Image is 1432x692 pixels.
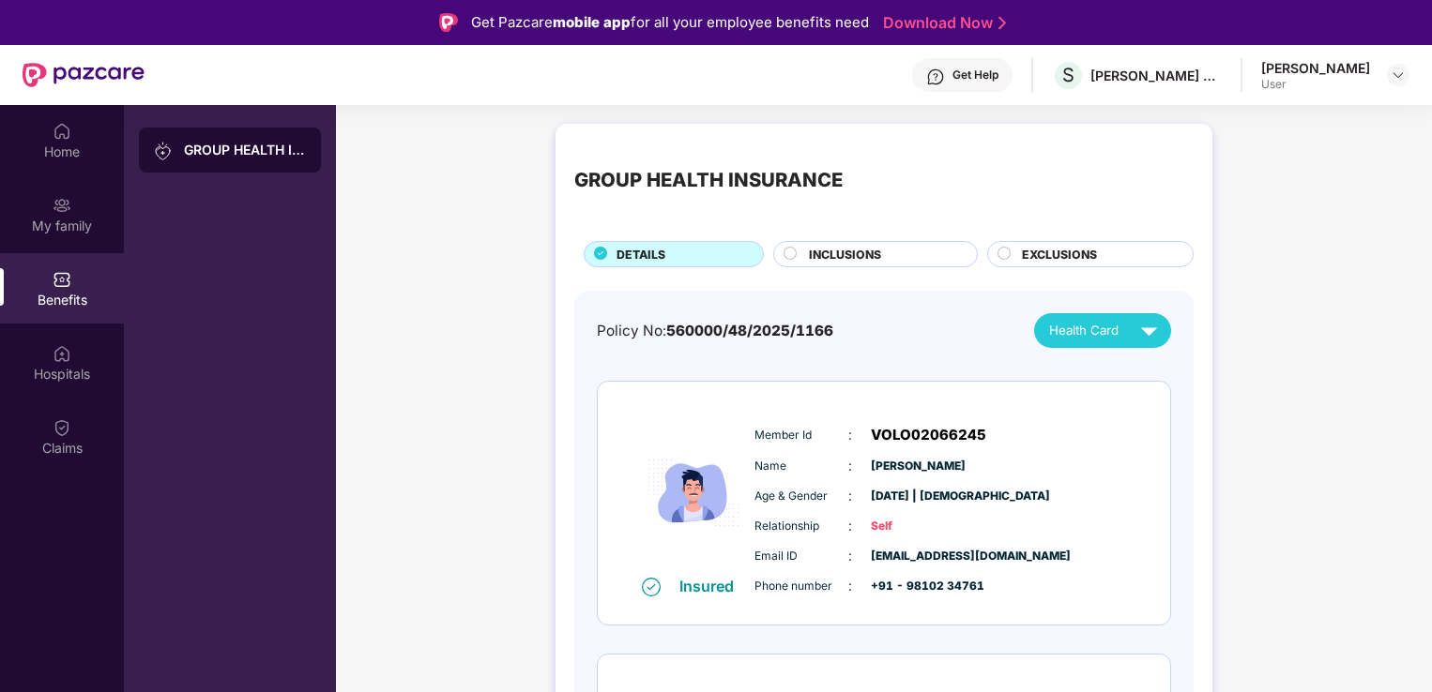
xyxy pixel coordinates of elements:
span: : [848,456,852,476]
img: svg+xml;base64,PHN2ZyBpZD0iSG9tZSIgeG1sbnM9Imh0dHA6Ly93d3cudzMub3JnLzIwMDAvc3ZnIiB3aWR0aD0iMjAiIG... [53,122,71,141]
img: svg+xml;base64,PHN2ZyBpZD0iSGVscC0zMngzMiIgeG1sbnM9Imh0dHA6Ly93d3cudzMub3JnLzIwMDAvc3ZnIiB3aWR0aD... [926,68,945,86]
div: Get Pazcare for all your employee benefits need [471,11,869,34]
span: Email ID [754,548,848,565]
span: : [848,425,852,445]
span: Name [754,458,848,475]
span: Phone number [754,578,848,595]
img: Stroke [998,13,1006,33]
img: svg+xml;base64,PHN2ZyBpZD0iQ2xhaW0iIHhtbG5zPSJodHRwOi8vd3d3LnczLm9yZy8yMDAwL3N2ZyIgd2lkdGg9IjIwIi... [53,418,71,437]
span: : [848,516,852,536]
img: svg+xml;base64,PHN2ZyB3aWR0aD0iMjAiIGhlaWdodD0iMjAiIHZpZXdCb3g9IjAgMCAyMCAyMCIgZmlsbD0ibm9uZSIgeG... [53,196,71,215]
div: GROUP HEALTH INSURANCE [574,165,843,195]
div: [PERSON_NAME] CONSULTANTS P LTD [1090,67,1222,84]
strong: mobile app [553,13,631,31]
button: Health Card [1034,313,1171,348]
span: VOLO02066245 [871,424,986,446]
span: +91 - 98102 34761 [871,578,965,595]
div: Policy No: [597,320,833,342]
a: Download Now [883,13,1000,33]
span: EXCLUSIONS [1022,246,1097,263]
img: svg+xml;base64,PHN2ZyB4bWxucz0iaHR0cDovL3d3dy53My5vcmcvMjAwMC9zdmciIHdpZHRoPSIxNiIgaGVpZ2h0PSIxNi... [642,578,661,596]
img: svg+xml;base64,PHN2ZyBpZD0iQmVuZWZpdHMiIHhtbG5zPSJodHRwOi8vd3d3LnczLm9yZy8yMDAwL3N2ZyIgd2lkdGg9Ij... [53,270,71,289]
div: [PERSON_NAME] [1261,59,1370,77]
span: DETAILS [617,246,665,263]
span: [DATE] | [DEMOGRAPHIC_DATA] [871,488,965,505]
span: Self [871,518,965,535]
span: Member Id [754,427,848,444]
img: svg+xml;base64,PHN2ZyB4bWxucz0iaHR0cDovL3d3dy53My5vcmcvMjAwMC9zdmciIHZpZXdCb3g9IjAgMCAyNCAyNCIgd2... [1133,314,1165,347]
span: : [848,546,852,566]
span: : [848,576,852,596]
div: User [1261,77,1370,92]
span: [EMAIL_ADDRESS][DOMAIN_NAME] [871,548,965,565]
img: svg+xml;base64,PHN2ZyBpZD0iRHJvcGRvd24tMzJ4MzIiIHhtbG5zPSJodHRwOi8vd3d3LnczLm9yZy8yMDAwL3N2ZyIgd2... [1391,68,1406,83]
div: Get Help [952,68,998,83]
img: svg+xml;base64,PHN2ZyBpZD0iSG9zcGl0YWxzIiB4bWxucz0iaHR0cDovL3d3dy53My5vcmcvMjAwMC9zdmciIHdpZHRoPS... [53,344,71,363]
span: [PERSON_NAME] [871,458,965,475]
img: svg+xml;base64,PHN2ZyB3aWR0aD0iMjAiIGhlaWdodD0iMjAiIHZpZXdCb3g9IjAgMCAyMCAyMCIgZmlsbD0ibm9uZSIgeG... [154,142,173,160]
span: INCLUSIONS [809,246,881,263]
img: Logo [439,13,458,32]
div: Insured [679,577,745,595]
span: Health Card [1049,321,1119,340]
span: : [848,486,852,506]
span: S [1062,64,1074,86]
span: 560000/48/2025/1166 [666,322,833,339]
span: Age & Gender [754,488,848,505]
img: New Pazcare Logo [23,63,145,87]
div: GROUP HEALTH INSURANCE [184,141,306,159]
img: icon [637,410,750,576]
span: Relationship [754,518,848,535]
